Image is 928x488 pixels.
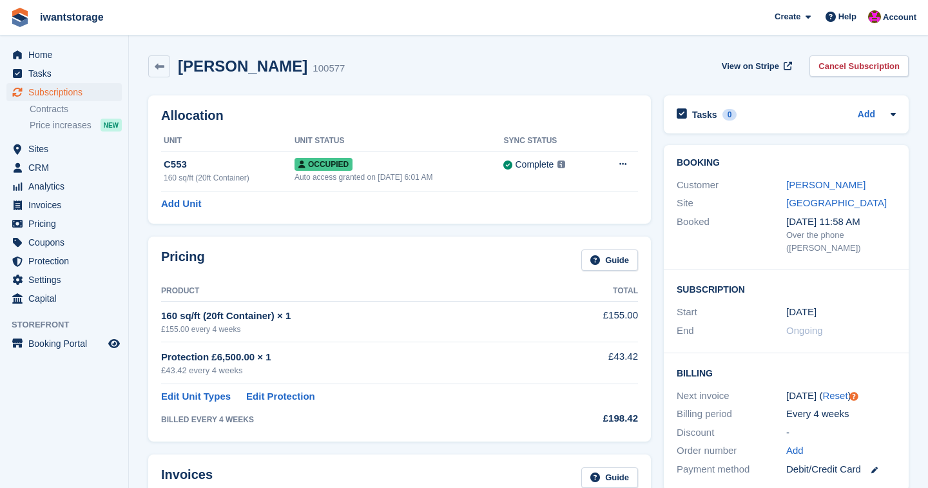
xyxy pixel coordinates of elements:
a: Reset [822,390,847,401]
span: Subscriptions [28,83,106,101]
div: £155.00 every 4 weeks [161,324,550,335]
span: Ongoing [786,325,823,336]
span: Sites [28,140,106,158]
a: menu [6,140,122,158]
div: Order number [677,444,786,458]
span: Create [775,10,800,23]
img: stora-icon-8386f47178a22dfd0bd8f6a31ec36ba5ce8667c1dd55bd0f319d3a0aa187defe.svg [10,8,30,27]
th: Unit [161,131,295,151]
a: Price increases NEW [30,118,122,132]
div: [DATE] 11:58 AM [786,215,896,229]
span: Help [838,10,856,23]
a: menu [6,83,122,101]
a: menu [6,335,122,353]
span: Account [883,11,916,24]
a: Cancel Subscription [809,55,909,77]
h2: [PERSON_NAME] [178,57,307,75]
a: iwantstorage [35,6,109,28]
h2: Tasks [692,109,717,121]
a: menu [6,177,122,195]
span: Home [28,46,106,64]
a: menu [6,196,122,214]
img: icon-info-grey-7440780725fd019a000dd9b08b2336e03edf1995a4989e88bcd33f0948082b44.svg [557,161,565,168]
div: £198.42 [550,411,638,426]
div: Discount [677,425,786,440]
a: Edit Unit Types [161,389,231,404]
a: menu [6,159,122,177]
span: Coupons [28,233,106,251]
a: View on Stripe [717,55,795,77]
img: Jonathan [868,10,881,23]
a: Add [858,108,875,122]
a: Contracts [30,103,122,115]
div: Over the phone ([PERSON_NAME]) [786,229,896,254]
div: 100577 [313,61,345,76]
div: Auto access granted on [DATE] 6:01 AM [295,171,504,183]
span: Tasks [28,64,106,83]
a: Guide [581,249,638,271]
div: Every 4 weeks [786,407,896,422]
div: C553 [164,157,295,172]
span: Protection [28,252,106,270]
a: Preview store [106,336,122,351]
div: 160 sq/ft (20ft Container) [164,172,295,184]
th: Unit Status [295,131,504,151]
time: 2025-08-10 23:00:00 UTC [786,305,817,320]
span: CRM [28,159,106,177]
div: Debit/Credit Card [786,462,896,477]
a: menu [6,233,122,251]
td: £155.00 [550,301,638,342]
div: Protection £6,500.00 × 1 [161,350,550,365]
div: 160 sq/ft (20ft Container) × 1 [161,309,550,324]
th: Total [550,281,638,302]
span: Price increases [30,119,92,132]
div: BILLED EVERY 4 WEEKS [161,414,550,425]
span: Storefront [12,318,128,331]
span: Invoices [28,196,106,214]
a: [PERSON_NAME] [786,179,865,190]
h2: Allocation [161,108,638,123]
span: Capital [28,289,106,307]
a: menu [6,252,122,270]
div: Next invoice [677,389,786,404]
div: Booked [677,215,786,255]
div: Customer [677,178,786,193]
span: Analytics [28,177,106,195]
td: £43.42 [550,342,638,384]
a: menu [6,64,122,83]
a: Add Unit [161,197,201,211]
h2: Billing [677,366,896,379]
div: End [677,324,786,338]
h2: Pricing [161,249,205,271]
div: NEW [101,119,122,132]
a: Add [786,444,804,458]
th: Sync Status [503,131,597,151]
span: Settings [28,271,106,289]
span: Pricing [28,215,106,233]
div: £43.42 every 4 weeks [161,364,550,377]
div: - [786,425,896,440]
a: menu [6,271,122,289]
h2: Booking [677,158,896,168]
div: Complete [515,158,554,171]
div: Site [677,196,786,211]
div: Billing period [677,407,786,422]
span: View on Stripe [722,60,779,73]
div: Payment method [677,462,786,477]
th: Product [161,281,550,302]
div: 0 [722,109,737,121]
span: Booking Portal [28,335,106,353]
a: menu [6,215,122,233]
div: Tooltip anchor [848,391,860,402]
a: [GEOGRAPHIC_DATA] [786,197,887,208]
h2: Subscription [677,282,896,295]
a: Edit Protection [246,389,315,404]
span: Occupied [295,158,353,171]
div: Start [677,305,786,320]
a: menu [6,289,122,307]
div: [DATE] ( ) [786,389,896,404]
a: menu [6,46,122,64]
